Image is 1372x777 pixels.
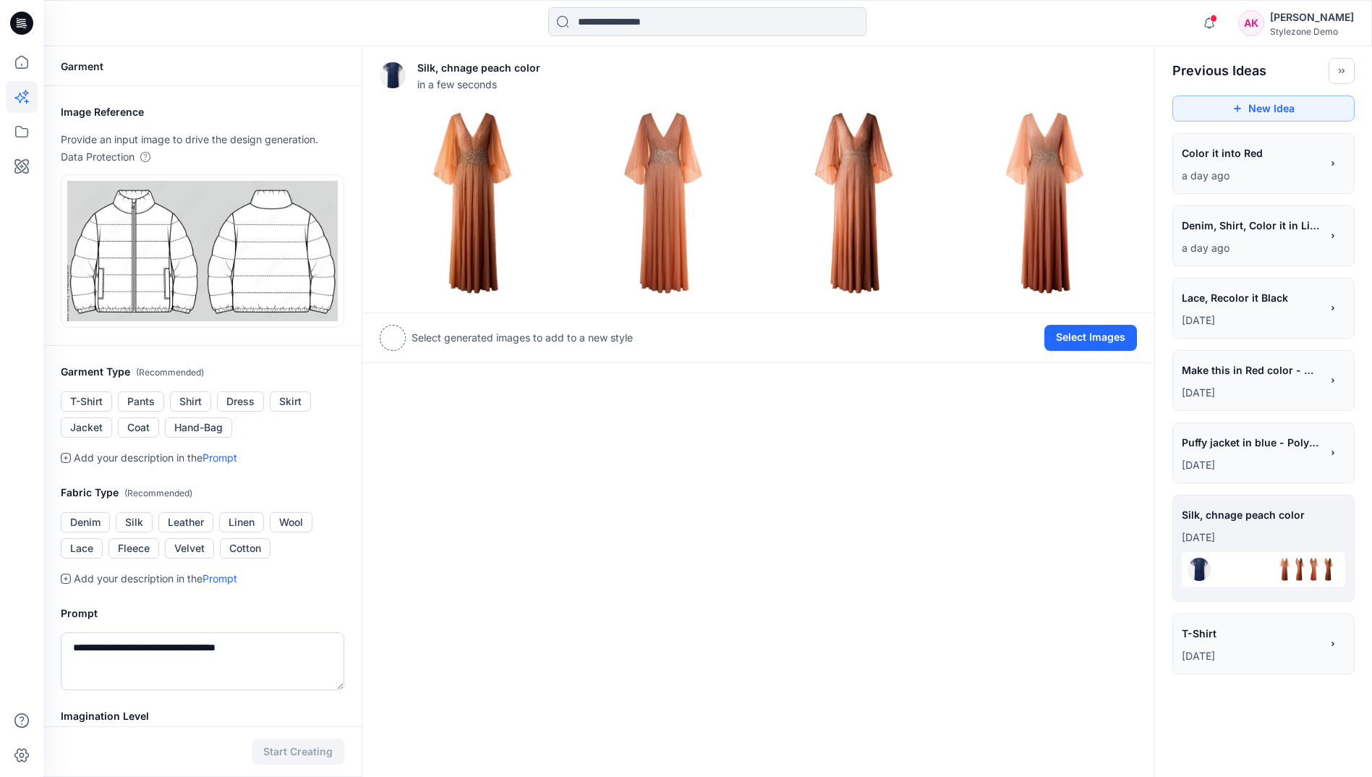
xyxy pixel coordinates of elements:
[380,62,406,88] img: eyJhbGciOiJIUzI1NiIsImtpZCI6IjAiLCJ0eXAiOiJKV1QifQ.eyJkYXRhIjp7InR5cGUiOiJzdG9yYWdlIiwicGF0aCI6Im...
[170,391,211,412] button: Shirt
[1182,457,1321,474] p: August 28, 2025
[1316,558,1339,581] img: 0.png
[1182,167,1321,184] p: October 14, 2025
[74,570,237,587] p: Add your description in the
[1238,10,1264,36] div: AK
[1182,504,1345,525] span: Silk, chnage peach color
[61,538,103,559] button: Lace
[74,449,237,467] p: Add your description in the
[1182,384,1321,402] p: October 14, 2025
[61,131,344,148] p: Provide an input image to drive the design generation.
[417,77,540,92] span: in a few seconds
[1172,62,1266,80] h2: Previous Ideas
[270,512,312,532] button: Wool
[61,391,112,412] button: T-Shirt
[61,103,344,121] h2: Image Reference
[1182,623,1319,644] span: T-Shirt
[1182,239,1321,257] p: October 14, 2025
[1172,95,1355,122] button: New Idea
[61,605,344,622] h2: Prompt
[61,484,344,502] h2: Fabric Type
[158,512,213,532] button: Leather
[165,538,214,559] button: Velvet
[1182,647,1321,665] p: July 10, 2025
[124,488,192,498] span: ( Recommended )
[203,572,237,585] a: Prompt
[67,181,338,321] img: eyJhbGciOiJIUzI1NiIsImtpZCI6IjAiLCJ0eXAiOiJKV1QifQ.eyJkYXRhIjp7InR5cGUiOiJzdG9yYWdlIiwicGF0aCI6Im...
[953,111,1136,294] img: 3.png
[1273,558,1296,581] img: 3.png
[1188,558,1211,581] img: eyJhbGciOiJIUzI1NiIsImtpZCI6IjAiLCJ0eXAiOiJKV1QifQ.eyJkYXRhIjp7InR5cGUiOiJzdG9yYWdlIiwicGF0aCI6Im...
[1182,360,1319,381] span: Make this in Red color - Keep fabric same
[1182,312,1321,329] p: October 14, 2025
[270,391,311,412] button: Skirt
[61,363,344,381] h2: Garment Type
[165,417,232,438] button: Hand-Bag
[61,512,110,532] button: Denim
[118,417,159,438] button: Coat
[1182,143,1319,164] span: Color it into Red
[1302,558,1325,581] img: 1.png
[116,512,153,532] button: Silk
[1182,432,1319,453] span: Puffy jacket in blue - Polyester Fabric
[1287,558,1311,581] img: 2.png
[108,538,159,559] button: Fleece
[1270,26,1354,37] div: Stylezone Demo
[412,329,633,347] p: Select generated images to add to a new style
[61,417,112,438] button: Jacket
[61,708,344,725] h2: Imagination Level
[1044,325,1137,351] button: Select Images
[217,391,264,412] button: Dress
[118,391,164,412] button: Pants
[136,367,204,378] span: ( Recommended )
[1329,58,1355,84] button: Toggle idea bar
[380,111,564,294] img: 0.png
[1182,215,1319,236] span: Denim, Shirt, Color it in Light blue
[61,148,135,166] p: Data Protection
[1182,287,1319,308] span: Lace, Recolor it Black
[219,512,264,532] button: Linen
[417,59,540,77] p: Silk, chnage peach color
[1270,9,1354,26] div: [PERSON_NAME]
[762,111,946,294] img: 2.png
[1182,529,1345,546] p: July 23, 2025
[220,538,270,559] button: Cotton
[571,111,755,294] img: 1.png
[203,451,237,464] a: Prompt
